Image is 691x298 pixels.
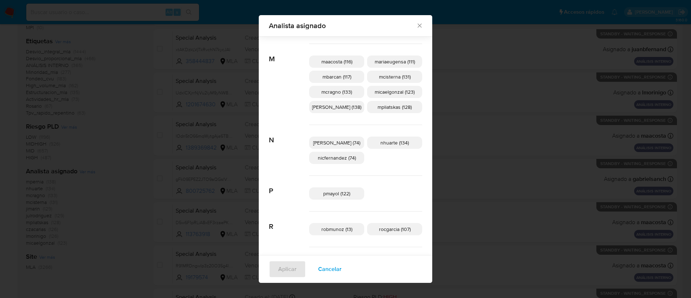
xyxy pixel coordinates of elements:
[269,247,309,267] span: S
[309,71,364,83] div: mbarcan (117)
[318,154,356,161] span: nicfernandez (74)
[309,152,364,164] div: nicfernandez (74)
[269,22,416,29] span: Analista asignado
[312,103,361,111] span: [PERSON_NAME] (138)
[269,176,309,195] span: P
[379,73,411,80] span: mcisterna (131)
[313,139,360,146] span: [PERSON_NAME] (74)
[375,58,415,65] span: mariaeugensa (111)
[367,71,422,83] div: mcisterna (131)
[309,101,364,113] div: [PERSON_NAME] (138)
[321,226,352,233] span: robmunoz (13)
[269,125,309,144] span: N
[309,137,364,149] div: [PERSON_NAME] (74)
[367,101,422,113] div: mpliatskas (128)
[367,137,422,149] div: nhuarte (134)
[321,58,352,65] span: maacosta (116)
[309,261,351,278] button: Cancelar
[416,22,423,28] button: Cerrar
[375,88,415,95] span: micaelgonzal (123)
[309,55,364,68] div: maacosta (116)
[309,86,364,98] div: mcragno (133)
[367,86,422,98] div: micaelgonzal (123)
[367,223,422,235] div: rocgarcia (107)
[367,55,422,68] div: mariaeugensa (111)
[269,212,309,231] span: R
[379,226,411,233] span: rocgarcia (107)
[309,223,364,235] div: robmunoz (13)
[309,187,364,200] div: pmayol (122)
[321,88,352,95] span: mcragno (133)
[318,261,342,277] span: Cancelar
[322,73,351,80] span: mbarcan (117)
[269,44,309,63] span: M
[380,139,409,146] span: nhuarte (134)
[378,103,412,111] span: mpliatskas (128)
[323,190,350,197] span: pmayol (122)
